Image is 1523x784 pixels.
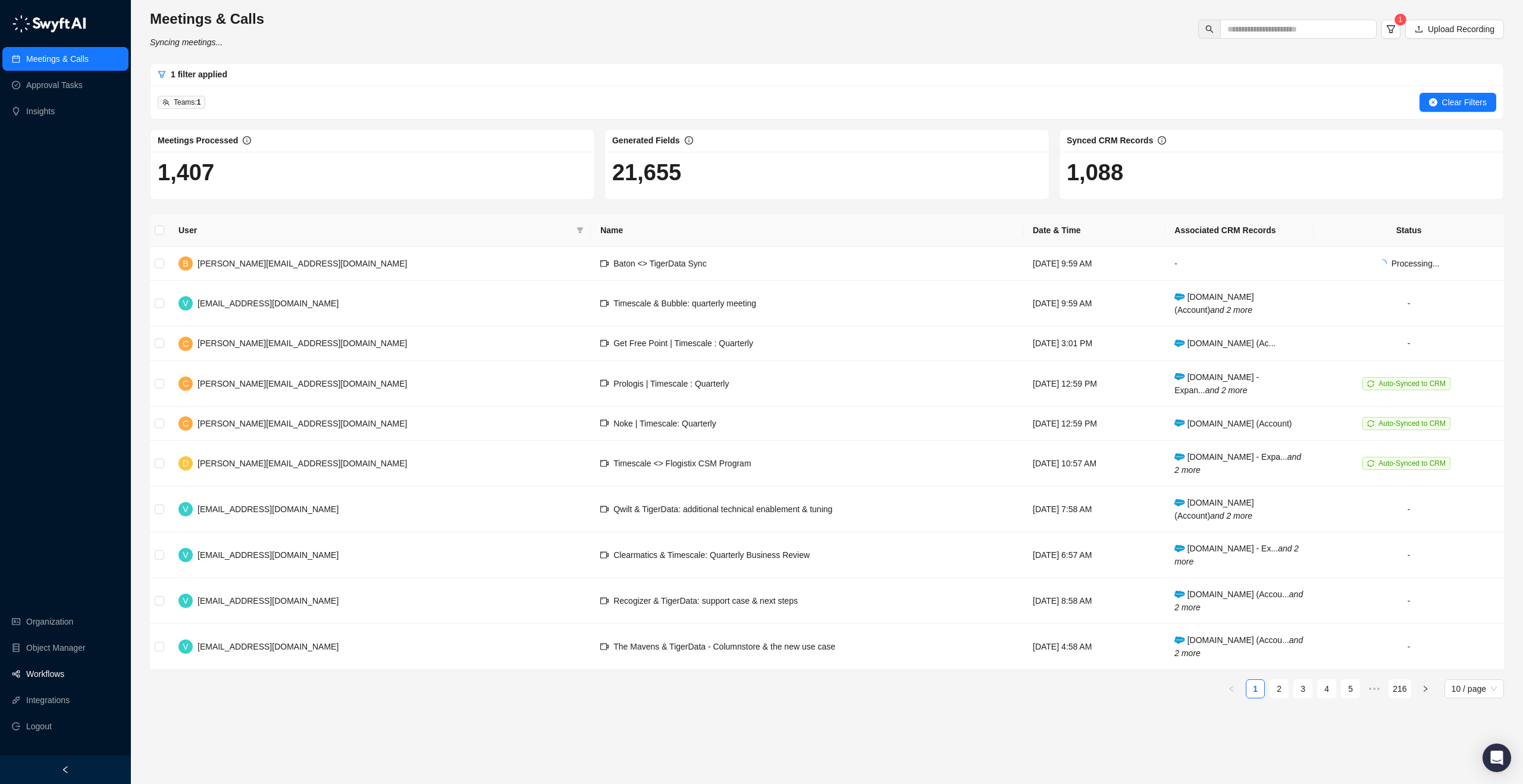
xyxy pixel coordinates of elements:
[1365,679,1384,698] li: Next 5 Pages
[613,379,729,388] span: Prologis | Timescale : Quarterly
[198,504,339,514] span: [EMAIL_ADDRESS][DOMAIN_NAME]
[1341,679,1360,698] li: 5
[1174,452,1301,475] i: and 2 more
[183,257,188,270] span: B
[1405,20,1504,39] button: Upload Recording
[26,688,70,712] a: Integrations
[1314,578,1504,624] td: -
[1378,459,1446,468] span: Auto-Synced to CRM
[600,505,609,513] span: video-camera
[1174,498,1254,520] span: [DOMAIN_NAME] (Account)
[1318,680,1336,698] a: 4
[1367,420,1374,427] span: sync
[1389,679,1411,698] li: 216
[1392,259,1440,268] span: Processing...
[1023,327,1165,360] td: [DATE] 3:01 PM
[1314,281,1504,327] td: -
[171,70,227,79] span: 1 filter applied
[183,503,188,516] span: V
[1023,578,1165,624] td: [DATE] 8:58 AM
[162,99,170,106] span: team
[1023,247,1165,281] td: [DATE] 9:59 AM
[600,419,609,427] span: video-camera
[183,548,188,562] span: V
[1174,544,1299,566] i: and 2 more
[26,47,89,71] a: Meetings & Calls
[612,159,1042,186] h1: 21,655
[1023,281,1165,327] td: [DATE] 9:59 AM
[198,596,339,606] span: [EMAIL_ADDRESS][DOMAIN_NAME]
[1270,680,1288,698] a: 2
[198,419,407,428] span: [PERSON_NAME][EMAIL_ADDRESS][DOMAIN_NAME]
[1428,23,1494,36] span: Upload Recording
[613,642,835,651] span: The Mavens & TigerData - Columnstore & the new use case
[591,214,1023,247] th: Name
[26,73,83,97] a: Approval Tasks
[198,642,339,651] span: [EMAIL_ADDRESS][DOMAIN_NAME]
[1222,679,1241,698] li: Previous Page
[183,417,189,430] span: C
[1442,96,1487,109] span: Clear Filters
[1422,685,1429,692] span: right
[600,299,609,308] span: video-camera
[1067,159,1496,186] h1: 1,088
[158,159,587,186] h1: 1,407
[1210,511,1252,520] i: and 2 more
[1023,624,1165,670] td: [DATE] 4:58 AM
[1174,292,1254,315] span: [DOMAIN_NAME] (Account)
[178,224,572,237] span: User
[1174,589,1303,612] span: [DOMAIN_NAME] (Accou...
[1314,624,1504,670] td: -
[26,99,55,123] a: Insights
[158,136,238,145] span: Meetings Processed
[600,459,609,468] span: video-camera
[1023,214,1165,247] th: Date & Time
[1314,532,1504,578] td: -
[1210,305,1252,315] i: and 2 more
[1174,635,1303,658] i: and 2 more
[1228,685,1235,692] span: left
[183,377,189,390] span: C
[600,339,609,347] span: video-camera
[198,338,407,348] span: [PERSON_NAME][EMAIL_ADDRESS][DOMAIN_NAME]
[1023,532,1165,578] td: [DATE] 6:57 AM
[1174,589,1303,612] i: and 2 more
[1314,214,1504,247] th: Status
[12,722,20,730] span: logout
[600,597,609,605] span: video-camera
[198,550,339,560] span: [EMAIL_ADDRESS][DOMAIN_NAME]
[1314,327,1504,360] td: -
[613,596,798,606] span: Recogizer & TigerData: support case & next steps
[1174,372,1259,395] span: [DOMAIN_NAME] - Expan...
[12,15,86,33] img: logo-05li4sbe.png
[1246,680,1264,698] a: 1
[1444,679,1504,698] div: Page Size
[1174,419,1292,428] span: [DOMAIN_NAME] (Account)
[613,338,753,348] span: Get Free Point | Timescale : Quarterly
[1023,487,1165,532] td: [DATE] 7:58 AM
[1165,247,1314,281] td: -
[1158,136,1166,145] span: info-circle
[198,459,407,468] span: [PERSON_NAME][EMAIL_ADDRESS][DOMAIN_NAME]
[1222,679,1241,698] button: left
[26,610,73,634] a: Organization
[613,459,751,468] span: Timescale <> Flogistix CSM Program
[685,136,693,145] span: info-circle
[612,136,680,145] span: Generated Fields
[1394,14,1406,26] sup: 1
[26,636,86,660] a: Object Manager
[1483,744,1511,772] div: Open Intercom Messenger
[1174,635,1303,658] span: [DOMAIN_NAME] (Accou...
[600,551,609,559] span: video-camera
[1419,93,1496,112] button: Clear Filters
[183,594,188,607] span: V
[1317,679,1336,698] li: 4
[1429,98,1437,106] span: close-circle
[1367,460,1374,467] span: sync
[198,299,339,308] span: [EMAIL_ADDRESS][DOMAIN_NAME]
[1365,679,1384,698] span: •••
[150,37,223,47] i: Syncing meetings...
[1205,385,1248,395] i: and 2 more
[1367,380,1374,387] span: sync
[174,98,200,106] span: Teams:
